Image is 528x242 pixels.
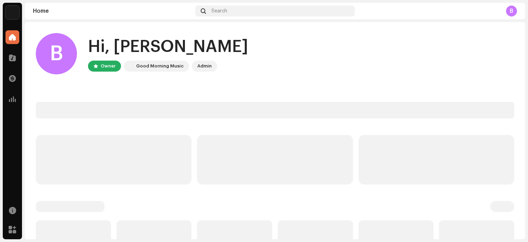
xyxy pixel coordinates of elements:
img: 4d355f5d-9311-46a2-b30d-525bdb8252bf [5,6,19,19]
div: Admin [197,62,212,70]
div: B [36,33,77,74]
div: Home [33,8,192,14]
span: Search [211,8,227,14]
div: Good Morning Music [136,62,184,70]
div: B [506,6,517,17]
div: Owner [101,62,115,70]
div: Hi, [PERSON_NAME] [88,36,248,58]
img: 4d355f5d-9311-46a2-b30d-525bdb8252bf [125,62,133,70]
